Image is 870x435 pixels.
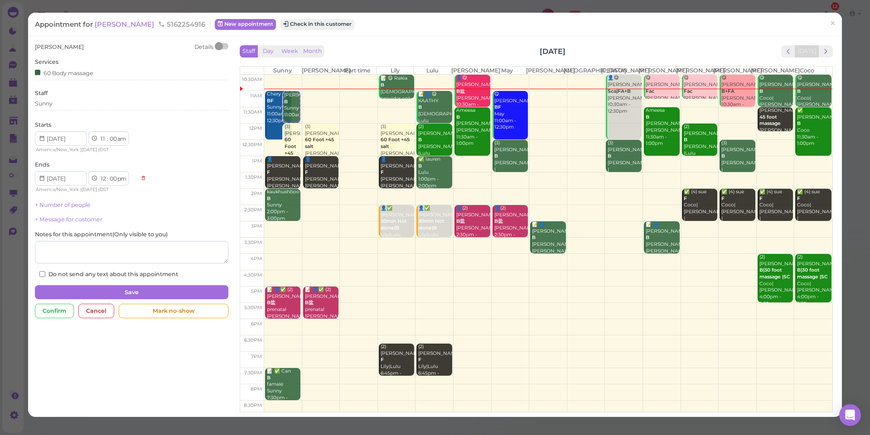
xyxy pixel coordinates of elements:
[418,124,452,170] div: (2) [PERSON_NAME] [PERSON_NAME] |Lulu 12:00pm - 1:00pm
[35,121,51,129] label: Starts
[797,267,828,280] b: B|30 foot massage |SC
[244,207,262,213] span: 2:30pm
[819,45,833,57] button: next
[759,88,763,94] b: B
[380,124,415,177] div: (3) [PERSON_NAME] [PERSON_NAME]|[PERSON_NAME]|Sunny 12:00pm - 1:00pm
[35,100,53,108] div: Sunny
[264,67,301,75] th: Sunny
[266,189,301,222] div: kaukhushboo Sunny 2:00pm - 3:00pm
[251,354,262,359] span: 7pm
[380,75,415,129] div: 📝 😋 Rakia [DEMOGRAPHIC_DATA] provider only lily Lily 10:15am - 11:15am
[713,67,751,75] th: [PERSON_NAME]
[418,218,444,231] b: 30min Hot stone|B
[381,357,384,363] b: F
[250,93,262,99] span: 11am
[82,147,97,153] span: [DATE]
[251,386,262,392] span: 8pm
[795,45,819,57] button: [DATE]
[35,230,168,239] label: Notes for this appointment ( Only visible to you )
[36,147,79,153] span: America/New_York
[300,45,324,57] button: Month
[35,146,136,154] div: | |
[488,67,526,75] th: May
[35,20,210,29] div: Appointment for
[797,254,831,307] div: (2) [PERSON_NAME] Coco|[PERSON_NAME] 4:00pm - 5:30pm
[242,76,262,82] span: 10:30am
[646,234,649,240] b: B
[494,91,528,131] div: 😋 [PERSON_NAME] May 11:00am - 12:30pm
[267,375,271,381] b: B
[380,344,415,383] div: (2) [PERSON_NAME] Lily|Lulu 6:45pm - 7:45pm
[305,169,308,175] b: F
[563,67,601,75] th: [GEOGRAPHIC_DATA]
[526,67,564,75] th: [PERSON_NAME]
[95,20,156,29] span: [PERSON_NAME]
[284,92,300,132] div: [PERSON_NAME] Sunny 11:00am - 12:00pm
[418,205,452,252] div: 👤✅ [PERSON_NAME] Lily|Lulu 2:30pm - 3:30pm
[301,67,339,75] th: [PERSON_NAME]
[684,88,692,94] b: Fac
[381,82,384,88] b: B
[645,75,680,128] div: 😋 [PERSON_NAME] [PERSON_NAME] |[PERSON_NAME] 10:30am - 11:15am
[304,287,339,333] div: 📝 👤✅ (2) [PERSON_NAME] prenatal [PERSON_NAME]|Sunny 5:00pm - 6:00pm
[381,169,384,175] b: F
[759,196,763,201] b: F
[418,91,452,138] div: 📝 👤😋 KAATHY [DEMOGRAPHIC_DATA] Lulu 11:00am - 12:00pm
[683,75,718,128] div: 😋 [PERSON_NAME] [PERSON_NAME] |[PERSON_NAME] 10:30am - 11:15am
[78,304,114,318] div: Cancel
[266,368,301,408] div: 📝 ✅ Can famale Sunny 7:30pm - 8:30pm
[245,174,262,180] span: 1:30pm
[119,304,228,318] div: Mark no-show
[284,124,300,197] div: (3) [PERSON_NAME] [PERSON_NAME]|[PERSON_NAME]|Sunny 12:00pm - 1:00pm
[35,161,49,169] label: Ends
[759,189,793,249] div: ✅ (4) sue Coco|[PERSON_NAME] |[PERSON_NAME]|[PERSON_NAME] 2:00pm - 3:00pm
[251,288,262,294] span: 5pm
[721,196,725,201] b: F
[35,186,136,194] div: | |
[532,234,536,240] b: B
[721,140,755,193] div: (3) [PERSON_NAME] [PERSON_NAME] |[PERSON_NAME]|May 12:30pm - 1:30pm
[251,321,262,327] span: 6pm
[242,142,262,148] span: 12:30pm
[266,91,292,124] div: Chery Sunny 11:00am - 12:30pm
[285,137,296,163] b: 60 Foot +45 salt
[244,402,262,408] span: 8:30pm
[244,337,262,343] span: 6:30pm
[266,156,301,203] div: 👤[PERSON_NAME] [PERSON_NAME]|[PERSON_NAME]|Sunny 1:00pm - 2:00pm
[418,156,452,189] div: ✅ lauren Lulu 1:00pm - 2:00pm
[797,88,801,94] b: B
[494,104,501,110] b: BF
[284,99,288,105] b: B
[252,158,262,164] span: 1pm
[797,196,800,201] b: F
[267,98,274,104] b: BF
[608,88,631,94] b: Sca|FA+B
[249,125,262,131] span: 12pm
[35,89,48,97] label: Staff
[339,67,377,75] th: Part time
[797,189,831,249] div: ✅ (4) sue Coco|[PERSON_NAME] |[PERSON_NAME]|[PERSON_NAME] 2:00pm - 3:00pm
[418,137,422,143] b: B
[638,67,676,75] th: [PERSON_NAME]
[456,114,460,120] b: B
[759,254,793,307] div: (2) [PERSON_NAME] Coco|[PERSON_NAME] 4:00pm - 5:30pm
[797,75,831,121] div: 😋 [PERSON_NAME] Coco|[PERSON_NAME] 10:30am - 11:30am
[39,271,45,277] input: Do not send any text about this appointment
[540,46,565,57] h2: [DATE]
[35,285,228,300] button: Save
[797,107,831,147] div: ✅ [PERSON_NAME] Coco 11:30am - 1:00pm
[684,196,687,201] b: F
[759,75,793,121] div: 😋 [PERSON_NAME] Coco|[PERSON_NAME] 10:30am - 11:30am
[721,153,725,159] b: B
[645,107,680,147] div: Ameesa [PERSON_NAME]|[PERSON_NAME] 11:30am - 1:00pm
[251,256,262,262] span: 4pm
[683,124,718,170] div: (2) [PERSON_NAME] [PERSON_NAME] |Lulu 12:00pm - 1:00pm
[494,205,528,245] div: 👤(2) [PERSON_NAME] [PERSON_NAME]|May 2:30pm - 3:30pm
[676,67,713,75] th: [PERSON_NAME]
[788,67,826,75] th: Coco
[418,344,452,383] div: (2) [PERSON_NAME] Lily|Lulu 6:45pm - 7:45pm
[824,13,841,34] a: ×
[267,169,270,175] b: F
[244,272,262,278] span: 4:30pm
[376,67,414,75] th: Lily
